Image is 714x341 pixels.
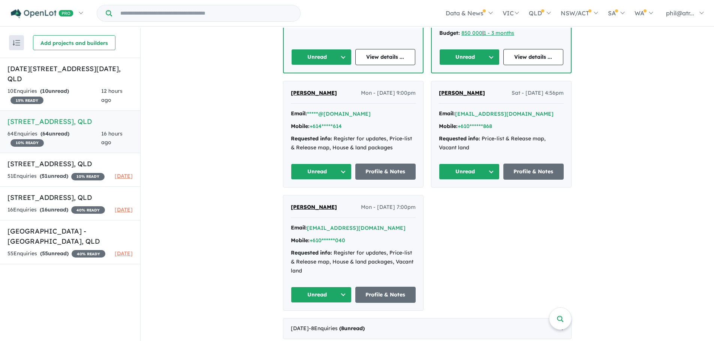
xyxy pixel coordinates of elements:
[7,87,101,105] div: 10 Enquir ies
[114,5,299,21] input: Try estate name, suburb, builder or developer
[42,173,48,179] span: 51
[115,250,133,257] span: [DATE]
[42,206,48,213] span: 16
[72,250,105,258] span: 40 % READY
[341,325,344,332] span: 8
[291,249,416,275] div: Register for updates, Price-list & Release map, House & land packages, Vacant land
[439,134,564,152] div: Price-list & Release map, Vacant land
[461,30,482,36] a: 850 000
[439,89,485,96] span: [PERSON_NAME]
[439,135,480,142] strong: Requested info:
[40,206,68,213] strong: ( unread)
[439,49,500,65] button: Unread
[33,35,115,50] button: Add projects and builders
[7,159,133,169] h5: [STREET_ADDRESS] , QLD
[291,49,352,65] button: Unread
[291,89,337,96] span: [PERSON_NAME]
[455,110,554,118] button: [EMAIL_ADDRESS][DOMAIN_NAME]
[71,206,105,214] span: 40 % READY
[101,130,123,146] span: 16 hours ago
[115,173,133,179] span: [DATE]
[291,135,332,142] strong: Requested info:
[291,204,337,210] span: [PERSON_NAME]
[355,164,416,180] a: Profile & Notes
[291,89,337,98] a: [PERSON_NAME]
[7,205,105,214] div: 16 Enquir ies
[10,139,44,147] span: 10 % READY
[42,130,49,137] span: 64
[13,40,20,46] img: sort.svg
[291,203,337,212] a: [PERSON_NAME]
[7,249,105,258] div: 55 Enquir ies
[7,192,133,203] h5: [STREET_ADDRESS] , QLD
[483,30,514,36] a: 1 - 3 months
[10,97,43,104] span: 15 % READY
[361,203,416,212] span: Mon - [DATE] 7:00pm
[40,173,68,179] strong: ( unread)
[339,325,365,332] strong: ( unread)
[439,30,460,36] strong: Budget:
[71,173,105,180] span: 10 % READY
[291,123,310,130] strong: Mobile:
[40,130,69,137] strong: ( unread)
[439,164,500,180] button: Unread
[307,224,406,232] button: [EMAIL_ADDRESS][DOMAIN_NAME]
[666,9,694,17] span: phil@atr...
[355,49,416,65] a: View details ...
[291,164,352,180] button: Unread
[291,287,352,303] button: Unread
[40,250,69,257] strong: ( unread)
[512,89,564,98] span: Sat - [DATE] 4:56pm
[503,164,564,180] a: Profile & Notes
[11,9,73,18] img: Openlot PRO Logo White
[355,287,416,303] a: Profile & Notes
[7,172,105,181] div: 51 Enquir ies
[291,224,307,231] strong: Email:
[361,89,416,98] span: Mon - [DATE] 9:00pm
[291,134,416,152] div: Register for updates, Price-list & Release map, House & land packages
[42,88,48,94] span: 10
[101,88,123,103] span: 12 hours ago
[7,226,133,246] h5: [GEOGRAPHIC_DATA] - [GEOGRAPHIC_DATA] , QLD
[42,250,48,257] span: 55
[7,64,133,84] h5: [DATE][STREET_ADDRESS][DATE] , QLD
[115,206,133,213] span: [DATE]
[291,110,307,117] strong: Email:
[7,116,133,127] h5: [STREET_ADDRESS] , QLD
[40,88,69,94] strong: ( unread)
[439,29,563,38] div: |
[309,325,365,332] span: - 8 Enquir ies
[283,318,572,339] div: [DATE]
[439,110,455,117] strong: Email:
[291,237,310,244] strong: Mobile:
[291,249,332,256] strong: Requested info:
[439,89,485,98] a: [PERSON_NAME]
[7,130,101,147] div: 64 Enquir ies
[439,123,458,130] strong: Mobile:
[503,49,564,65] a: View details ...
